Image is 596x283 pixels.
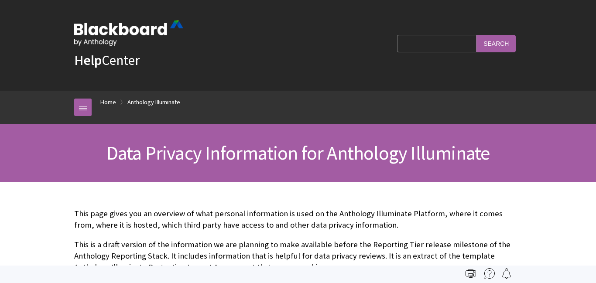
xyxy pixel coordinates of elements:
[74,239,522,273] p: This is a draft version of the information we are planning to make available before the Reporting...
[466,268,476,279] img: Print
[106,141,490,165] span: Data Privacy Information for Anthology Illuminate
[74,51,102,69] strong: Help
[127,97,180,108] a: Anthology Illuminate
[74,51,140,69] a: HelpCenter
[476,35,516,52] input: Search
[100,97,116,108] a: Home
[74,20,183,46] img: Blackboard by Anthology
[74,208,522,231] p: This page gives you an overview of what personal information is used on the Anthology Illuminate ...
[501,268,512,279] img: Follow this page
[484,268,495,279] img: More help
